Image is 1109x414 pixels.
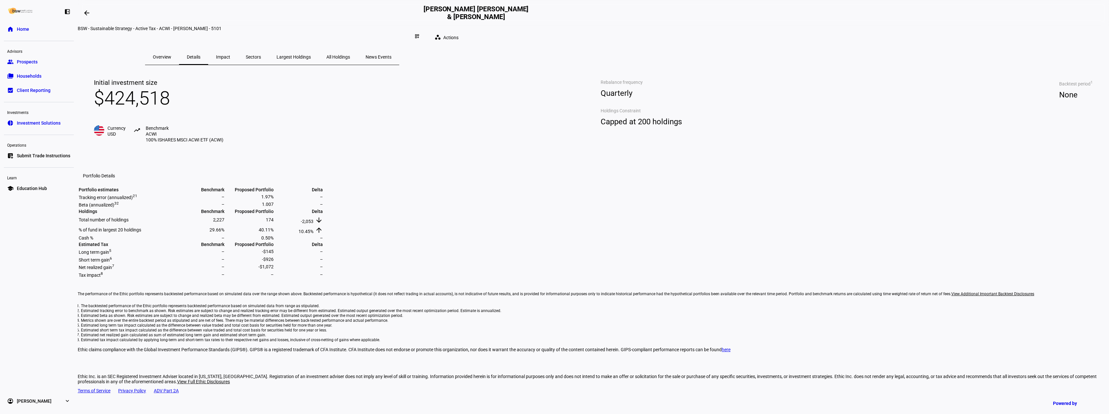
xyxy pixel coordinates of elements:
td: Proposed Portfolio [225,241,274,247]
span: -$1,072 [258,264,274,269]
a: Powered by [1050,397,1099,409]
li: Metrics shown are over the entire backtest period as stipulated and are net of fees. There may be... [81,318,1106,323]
li: Estimated net realized gain calculated as sum of estimated long term gain and estimated short ter... [81,333,1106,338]
sup: 2 [133,194,135,198]
span: -2,053 [301,219,313,224]
mat-icon: trending_up [133,127,141,134]
span: – [320,249,323,254]
eth-mat-symbol: group [7,59,14,65]
span: Client Reporting [17,87,51,94]
span: View Additional Important Backtest Disclosures [951,292,1034,296]
span: – [221,249,224,254]
span: 10.45% [299,229,313,234]
span: Details [187,55,200,59]
span: – [320,272,323,277]
eth-mat-symbol: folder_copy [7,73,14,79]
span: Total number of holdings [79,217,129,222]
span: Net realized gain [79,265,114,270]
button: Actions [429,31,466,44]
eth-mat-symbol: school [7,185,14,192]
li: Estimated long term tax impact calculated as the difference between value traded and total cost b... [81,323,1106,328]
eth-mat-symbol: home [7,26,14,32]
li: Estimated beta as shown. Risk estimates are subject to change and realized beta may be different ... [81,313,1106,318]
li: The backtested performance of the Ethic portfolio represents backtested performance based on simu... [81,304,1106,308]
span: Tax impact [79,273,103,278]
span: Cash % [79,235,93,241]
td: Delta [275,241,323,247]
a: bid_landscapeClient Reporting [4,84,74,97]
span: Long term gain [79,250,111,255]
td: Benchmark [176,241,225,247]
td: Proposed Portfolio [225,187,274,193]
span: – [320,194,323,199]
span: 0.50% [261,235,274,241]
td: Benchmark [176,187,225,193]
span: % of fund in largest 20 holdings [79,227,141,232]
li: Estimated tracking error to benchmark as shown. Risk estimates are subject to change and realized... [81,308,1106,313]
span: News Events [366,55,391,59]
mat-icon: workspaces [435,34,441,40]
span: -$926 [262,257,274,262]
td: Holdings [78,208,175,214]
sup: 6 [110,256,112,261]
span: Households [17,73,41,79]
span: 100% ISHARES MSCI ACWI ETF (ACWI) [146,137,223,143]
sup: 1 [135,194,137,198]
span: – [221,264,224,269]
div: Ethic Inc. is an SEC Registered Investment Adviser located in [US_STATE], [GEOGRAPHIC_DATA]. Regi... [78,374,1109,384]
span: – [221,272,224,277]
td: Estimated Tax [78,241,175,247]
mat-icon: arrow_upward [315,226,323,234]
span: Sectors [246,55,261,59]
eth-mat-symbol: left_panel_close [64,8,71,15]
a: Terms of Service [78,388,110,393]
li: Estimated tax impact calculated by applying long-term and short-term tax rates to their respectiv... [81,338,1106,342]
eth-mat-symbol: account_circle [7,398,14,404]
td: Delta [275,187,323,193]
span: ACWI [146,131,157,137]
span: 29.66% [209,227,224,232]
mat-icon: arrow_downward [315,216,323,224]
sup: 2 [117,201,119,206]
td: Portfolio estimates [78,187,175,193]
eth-mat-symbol: pie_chart [7,120,14,126]
span: Holdings Constraint [601,106,682,115]
span: -$145 [262,249,274,254]
span: 174 [266,217,274,222]
a: groupProspects [4,55,74,68]
span: Short term gain [79,257,112,263]
span: – [221,235,224,241]
sup: 3 [114,201,117,206]
eth-mat-symbol: list_alt_add [7,152,14,159]
span: Prospects [17,59,38,65]
a: here [722,347,730,352]
sup: 5 [109,248,111,253]
td: Proposed Portfolio [225,208,274,214]
sup: 7 [112,264,114,268]
span: – [221,202,224,207]
span: All Holdings [326,55,350,59]
span: View Full Ethic Disclosures [177,379,230,384]
span: – [320,202,323,207]
eth-mat-symbol: bid_landscape [7,87,14,94]
span: USD [108,131,116,137]
span: None [1059,88,1093,102]
div: Investments [4,107,74,117]
div: Advisors [4,46,74,55]
span: 1.007 [262,202,274,207]
span: Overview [153,55,171,59]
p: Ethic claims compliance with the Global Investment Performance Standards (GIPS®). GIPS® is a regi... [78,347,1109,352]
a: ADV Part 2A [154,388,179,393]
span: – [320,264,323,269]
span: [PERSON_NAME] [17,398,51,404]
a: pie_chartInvestment Solutions [4,117,74,129]
span: 40.11% [259,227,274,232]
eth-mat-symbol: expand_more [64,398,71,404]
span: Benchmark [146,125,223,143]
span: – [221,257,224,262]
span: 1.97% [261,194,274,199]
li: Estimated short term tax impact calculated as the difference between value traded and total cost ... [81,328,1106,333]
mat-icon: arrow_backwards [83,9,91,17]
span: Actions [443,31,458,44]
td: Benchmark [176,208,225,214]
